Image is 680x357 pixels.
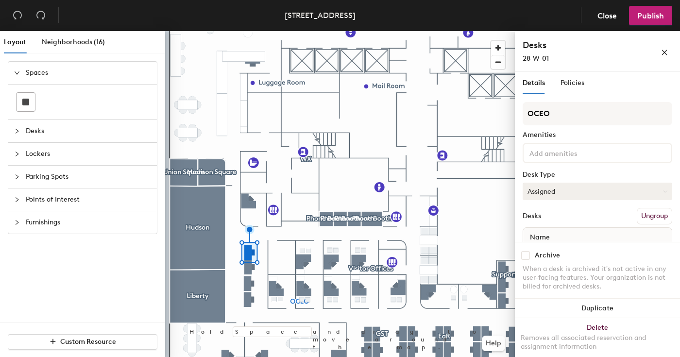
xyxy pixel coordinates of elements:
span: Close [597,11,617,20]
span: 28-W-01 [523,54,549,63]
span: collapsed [14,220,20,225]
div: Archive [535,252,560,259]
button: Undo (⌘ + Z) [8,6,27,25]
span: Points of Interest [26,188,151,211]
div: Desks [523,212,541,220]
span: Name [525,229,555,246]
span: Furnishings [26,211,151,234]
h4: Desks [523,39,629,51]
div: Desk Type [523,171,672,179]
span: collapsed [14,151,20,157]
span: undo [13,10,22,20]
span: Desks [26,120,151,142]
span: Spaces [26,62,151,84]
span: Details [523,79,545,87]
button: Redo (⌘ + ⇧ + Z) [31,6,51,25]
span: Neighborhoods (16) [42,38,105,46]
button: Duplicate [515,299,680,318]
span: Policies [561,79,584,87]
button: Ungroup [637,208,672,224]
span: Custom Resource [60,338,116,346]
div: Amenities [523,131,672,139]
span: expanded [14,70,20,76]
div: Removes all associated reservation and assignment information [521,334,674,351]
button: Publish [629,6,672,25]
span: collapsed [14,174,20,180]
div: [STREET_ADDRESS] [285,9,356,21]
span: collapsed [14,197,20,203]
button: Custom Resource [8,334,157,350]
span: Lockers [26,143,151,165]
span: Publish [637,11,664,20]
button: Assigned [523,183,672,200]
button: Help [482,336,505,351]
span: collapsed [14,128,20,134]
span: Layout [4,38,26,46]
input: Add amenities [527,147,615,158]
div: When a desk is archived it's not active in any user-facing features. Your organization is not bil... [523,265,672,291]
span: close [661,49,668,56]
span: Parking Spots [26,166,151,188]
button: Close [589,6,625,25]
